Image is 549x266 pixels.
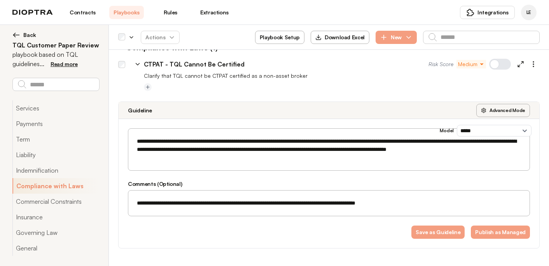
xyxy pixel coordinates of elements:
[109,6,144,19] a: Playbooks
[12,31,99,39] button: Back
[477,9,509,16] span: Integrations
[139,30,181,44] span: Actions
[12,40,99,50] h2: TQL Customer Paper Review
[460,6,515,19] button: Integrations
[141,31,180,44] button: Actions
[65,6,100,19] a: Contracts
[376,31,417,44] button: New
[476,104,530,117] button: Advanced Mode
[12,194,99,209] button: Commercial Constraints
[411,226,465,239] button: Save as Guideline
[51,61,78,67] span: Read more
[144,59,245,69] p: CTPAT - TQL Cannot Be Certified
[128,180,530,188] h3: Comments (Optional)
[12,163,99,178] button: Indemnification
[457,125,532,136] select: Model
[40,60,44,68] span: ...
[456,60,486,68] button: Medium
[255,31,304,44] button: Playbook Setup
[12,178,99,194] button: Compliance with Laws
[197,6,232,19] a: Extractions
[118,34,125,41] div: Select all
[12,31,20,39] img: left arrow
[23,31,36,39] span: Back
[526,9,531,16] span: LE
[128,107,152,114] h3: Guideline
[428,60,453,68] span: Risk Score
[12,100,99,116] button: Services
[440,128,454,134] h3: Model
[144,83,152,91] button: Add tag
[12,225,99,240] button: Governing Law
[458,60,484,68] span: Medium
[153,6,188,19] a: Rules
[12,147,99,163] button: Liability
[521,5,537,20] div: Laurie Ehrlich
[12,116,99,131] button: Payments
[311,31,369,44] button: Download Excel
[12,50,99,68] p: playbook based on TQL guidelines
[12,131,99,147] button: Term
[467,9,474,16] img: puzzle
[12,10,53,15] img: logo
[471,226,530,239] button: Publish as Managed
[144,72,540,80] p: Clarify that TQL cannot be CTPAT certified as a non-asset broker
[12,209,99,225] button: Insurance
[12,240,99,256] button: General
